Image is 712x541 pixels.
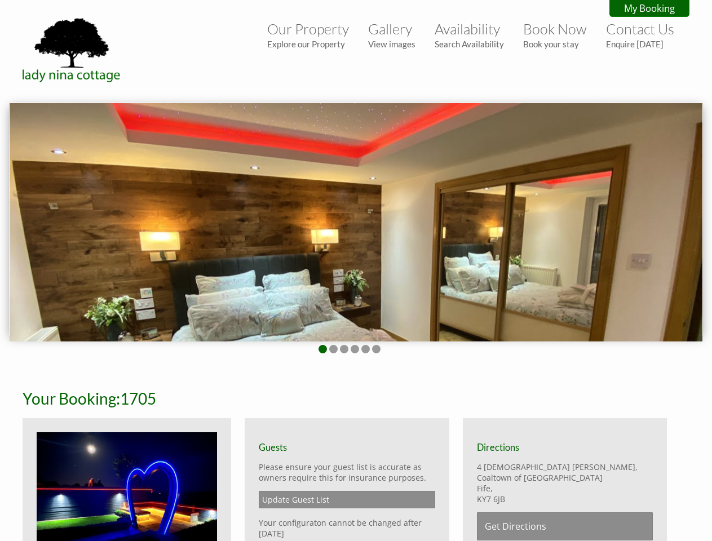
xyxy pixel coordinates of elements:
h3: Directions [477,442,653,453]
a: Contact UsEnquire [DATE] [606,20,674,49]
a: Our PropertyExplore our Property [267,20,349,49]
p: Your configuraton cannot be changed after [DATE] [259,517,435,539]
small: Search Availability [435,39,504,49]
img: Lady Nina Cottage [16,16,129,83]
a: AvailabilitySearch Availability [435,20,504,49]
small: View images [368,39,415,49]
h1: 1705 [23,389,676,408]
small: Explore our Property [267,39,349,49]
p: Please ensure your guest list is accurate as owners require this for insurance purposes. [259,462,435,483]
h3: Guests [259,442,435,453]
a: Book NowBook your stay [523,20,587,49]
a: GalleryView images [368,20,415,49]
small: Enquire [DATE] [606,39,674,49]
a: Your Booking: [23,389,120,408]
a: Update Guest List [259,491,435,508]
p: 4 [DEMOGRAPHIC_DATA] [PERSON_NAME], Coaltown of [GEOGRAPHIC_DATA] Fife, KY7 6JB [477,462,653,504]
small: Book your stay [523,39,587,49]
a: Get Directions [477,512,653,540]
